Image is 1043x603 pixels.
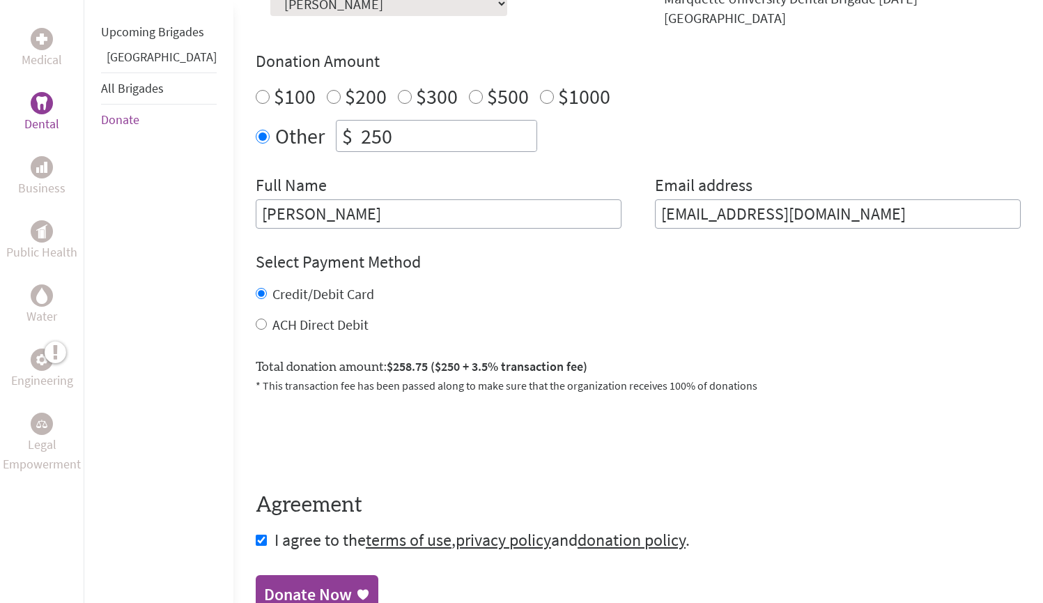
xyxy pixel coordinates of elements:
label: Credit/Debit Card [272,285,374,303]
div: $ [337,121,358,151]
a: WaterWater [26,284,57,326]
p: Engineering [11,371,73,390]
a: BusinessBusiness [18,156,65,198]
img: Dental [36,96,47,109]
div: Public Health [31,220,53,243]
div: Legal Empowerment [31,413,53,435]
img: Business [36,162,47,173]
a: [GEOGRAPHIC_DATA] [107,49,217,65]
li: All Brigades [101,72,217,105]
input: Enter Amount [358,121,536,151]
h4: Agreement [256,493,1021,518]
label: $300 [416,83,458,109]
label: Total donation amount: [256,357,587,377]
li: Panama [101,47,217,72]
span: I agree to the , and . [275,529,690,551]
a: All Brigades [101,80,164,96]
img: Water [36,287,47,303]
li: Donate [101,105,217,135]
div: Medical [31,28,53,50]
img: Public Health [36,224,47,238]
p: * This transaction fee has been passed along to make sure that the organization receives 100% of ... [256,377,1021,394]
input: Your Email [655,199,1021,229]
input: Enter Full Name [256,199,621,229]
label: Other [275,120,325,152]
a: terms of use [366,529,451,551]
span: $258.75 ($250 + 3.5% transaction fee) [387,358,587,374]
h4: Donation Amount [256,50,1021,72]
div: Engineering [31,349,53,371]
p: Medical [22,50,62,70]
div: Business [31,156,53,178]
li: Upcoming Brigades [101,17,217,47]
p: Public Health [6,243,77,262]
a: privacy policy [456,529,551,551]
a: Upcoming Brigades [101,24,204,40]
label: Full Name [256,174,327,199]
label: ACH Direct Debit [272,316,369,333]
a: EngineeringEngineering [11,349,73,390]
label: $100 [274,83,316,109]
img: Legal Empowerment [36,420,47,428]
label: $500 [487,83,529,109]
img: Engineering [36,354,47,365]
a: MedicalMedical [22,28,62,70]
a: Donate [101,112,139,128]
p: Dental [24,114,59,134]
p: Water [26,307,57,326]
a: DentalDental [24,92,59,134]
img: Medical [36,33,47,45]
a: Legal EmpowermentLegal Empowerment [3,413,81,474]
iframe: reCAPTCHA [256,411,468,465]
h4: Select Payment Method [256,251,1021,273]
label: $200 [345,83,387,109]
div: Dental [31,92,53,114]
a: Public HealthPublic Health [6,220,77,262]
div: Water [31,284,53,307]
a: donation policy [578,529,686,551]
label: Email address [655,174,752,199]
label: $1000 [558,83,610,109]
p: Business [18,178,65,198]
p: Legal Empowerment [3,435,81,474]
